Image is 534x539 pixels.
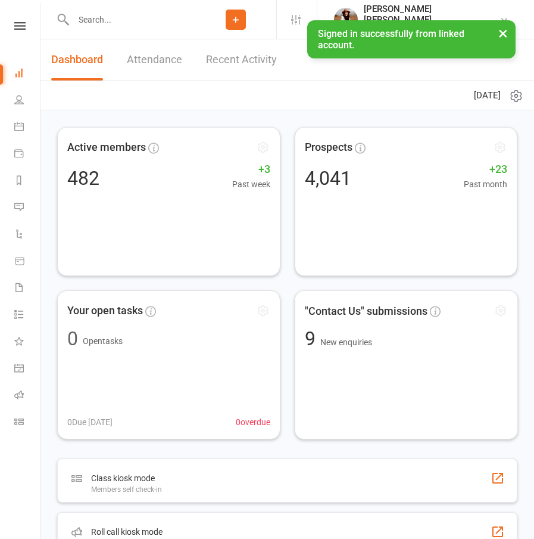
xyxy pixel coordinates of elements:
[14,249,41,275] a: Product Sales
[334,8,358,32] img: thumb_image1710277404.png
[305,169,351,188] div: 4,041
[67,329,78,348] div: 0
[67,169,99,188] div: 482
[232,161,270,178] span: +3
[14,410,41,436] a: Class kiosk mode
[318,28,464,51] span: Signed in successfully from linked account.
[14,88,41,114] a: People
[14,141,41,168] a: Payments
[91,525,177,539] div: Roll call kiosk mode
[14,356,41,383] a: General attendance kiosk mode
[364,4,499,25] div: [PERSON_NAME] [PERSON_NAME]
[14,329,41,356] a: What's New
[232,178,270,191] span: Past week
[14,114,41,141] a: Calendar
[70,11,195,28] input: Search...
[67,139,146,156] span: Active members
[91,471,162,485] div: Class kiosk mode
[67,416,113,429] span: 0 Due [DATE]
[14,61,41,88] a: Dashboard
[492,20,514,46] button: ×
[14,383,41,410] a: Roll call kiosk mode
[304,327,320,349] span: 9
[91,485,162,494] div: Members self check-in
[305,139,352,156] span: Prospects
[67,302,143,320] span: Your open tasks
[464,178,507,191] span: Past month
[14,168,41,195] a: Reports
[83,336,123,346] span: Open tasks
[320,337,371,346] span: New enquiries
[474,88,501,103] span: [DATE]
[464,161,507,178] span: +23
[304,302,427,320] span: "Contact Us" submissions
[236,416,270,429] span: 0 overdue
